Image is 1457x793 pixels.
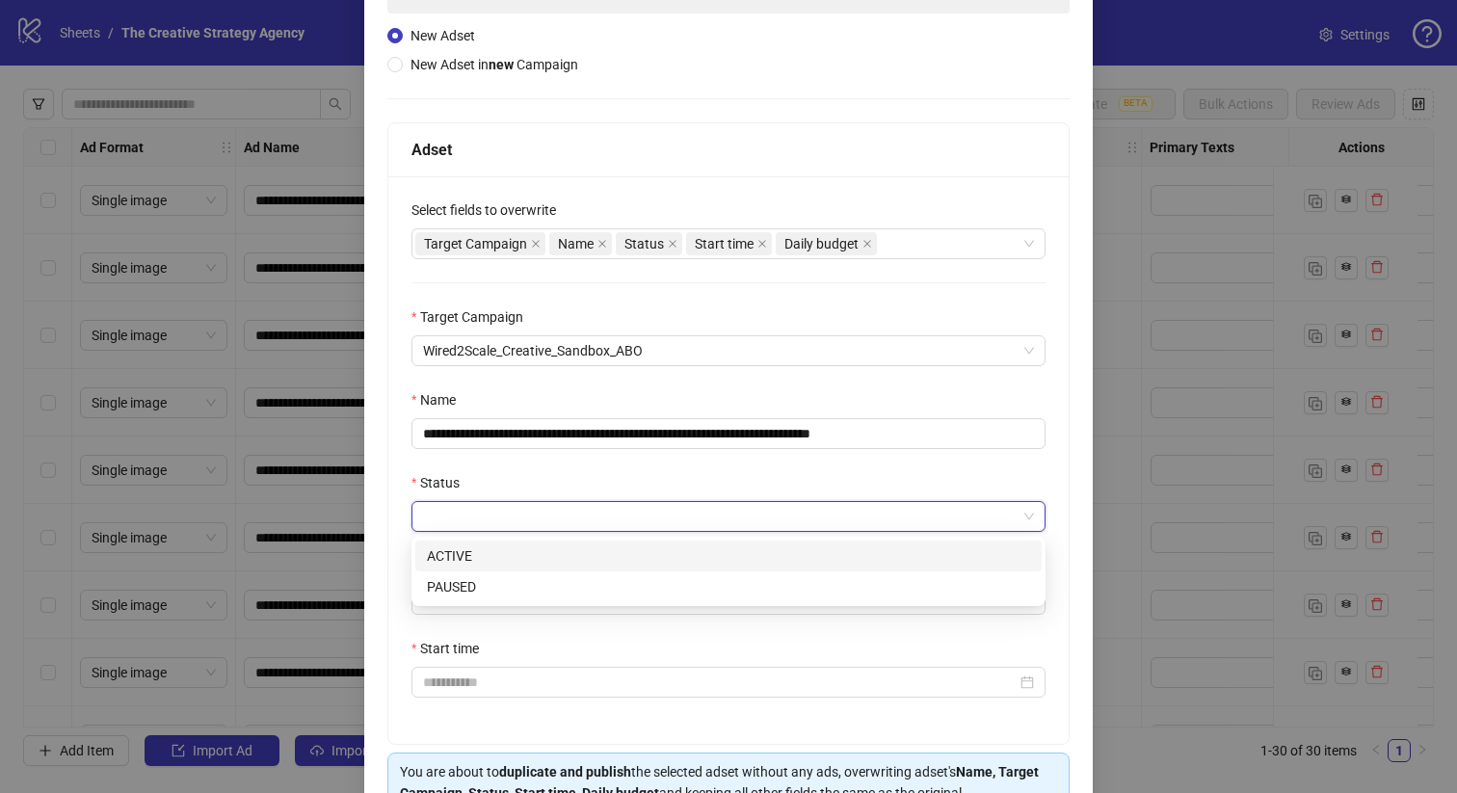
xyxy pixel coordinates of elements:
div: Adset [411,138,1046,162]
span: Daily budget [776,232,877,255]
span: Start time [686,232,772,255]
span: Wired2Scale_Creative_Sandbox_ABO [423,336,1034,365]
strong: new [489,57,514,72]
div: ACTIVE [427,545,1030,567]
div: ACTIVE [415,541,1042,571]
label: Target Campaign [411,306,536,328]
label: Status [411,472,472,493]
span: close [668,239,677,249]
span: Start time [695,233,754,254]
span: Status [616,232,682,255]
span: New Adset [411,28,475,43]
label: Start time [411,638,491,659]
span: close [531,239,541,249]
span: Status [624,233,664,254]
span: close [757,239,767,249]
span: Name [558,233,594,254]
label: Name [411,389,468,410]
span: Name [549,232,612,255]
label: Select fields to overwrite [411,199,569,221]
span: Target Campaign [424,233,527,254]
span: Daily budget [784,233,859,254]
strong: duplicate and publish [499,764,631,780]
div: PAUSED [427,576,1030,597]
span: close [862,239,872,249]
span: New Adset in Campaign [411,57,578,72]
input: Name [411,418,1046,449]
span: close [597,239,607,249]
input: Start time [423,672,1017,693]
div: PAUSED [415,571,1042,602]
span: Target Campaign [415,232,545,255]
